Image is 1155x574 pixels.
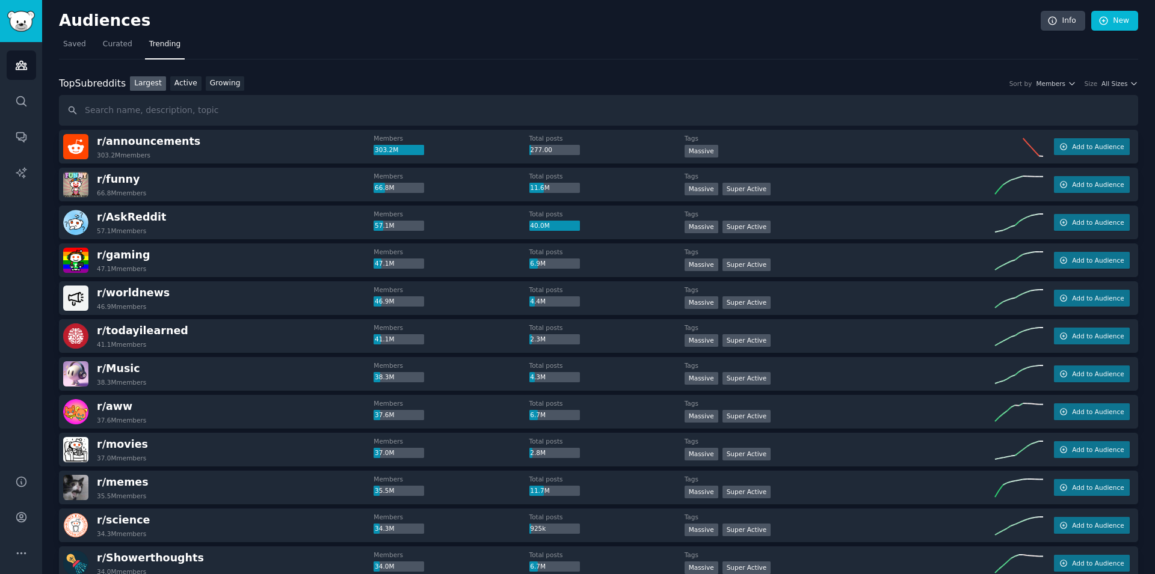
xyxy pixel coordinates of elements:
[1036,79,1076,88] button: Members
[374,296,424,307] div: 46.9M
[7,11,35,32] img: GummySearch logo
[1072,180,1124,189] span: Add to Audience
[685,475,995,483] dt: Tags
[1054,517,1130,534] button: Add to Audience
[685,134,995,142] dt: Tags
[685,296,718,309] div: Massive
[170,76,202,91] a: Active
[59,35,90,60] a: Saved
[1054,252,1130,269] button: Add to Audience
[685,221,718,233] div: Massive
[685,258,718,271] div: Massive
[529,258,580,269] div: 6.9M
[97,514,150,526] span: r/ science
[374,285,529,294] dt: Members
[722,524,771,536] div: Super Active
[529,551,685,559] dt: Total posts
[685,323,995,332] dt: Tags
[374,248,529,256] dt: Members
[63,437,88,462] img: movies
[103,39,132,50] span: Curated
[374,486,424,496] div: 35.5M
[1009,79,1032,88] div: Sort by
[97,530,146,538] div: 34.3M members
[97,135,200,147] span: r/ announcements
[722,334,771,347] div: Super Active
[374,410,424,421] div: 37.6M
[685,448,718,460] div: Massive
[374,437,529,445] dt: Members
[685,410,718,423] div: Massive
[97,264,146,273] div: 47.1M members
[374,361,529,370] dt: Members
[63,210,88,235] img: AskReddit
[722,372,771,385] div: Super Active
[1036,79,1065,88] span: Members
[374,258,424,269] div: 47.1M
[685,248,995,256] dt: Tags
[206,76,245,91] a: Growing
[374,334,424,345] div: 41.1M
[722,486,771,498] div: Super Active
[685,513,995,521] dt: Tags
[374,475,529,483] dt: Members
[97,287,170,299] span: r/ worldnews
[529,296,580,307] div: 4.4M
[149,39,180,50] span: Trending
[529,361,685,370] dt: Total posts
[722,183,771,195] div: Super Active
[374,183,424,194] div: 66.8M
[1054,214,1130,231] button: Add to Audience
[529,513,685,521] dt: Total posts
[722,561,771,574] div: Super Active
[685,285,995,294] dt: Tags
[97,438,148,450] span: r/ movies
[685,210,995,218] dt: Tags
[63,39,86,50] span: Saved
[374,399,529,408] dt: Members
[1072,332,1124,340] span: Add to Audience
[97,378,146,386] div: 38.3M members
[1085,79,1098,88] div: Size
[529,334,580,345] div: 2.3M
[63,513,88,538] img: science
[529,486,580,496] div: 11.7M
[374,221,424,231] div: 57.1M
[374,448,424,459] div: 37.0M
[374,551,529,559] dt: Members
[1054,365,1130,382] button: Add to Audience
[529,437,685,445] dt: Total posts
[722,258,771,271] div: Super Active
[374,323,529,332] dt: Members
[529,448,580,459] div: 2.8M
[63,134,88,159] img: announcements
[529,134,685,142] dt: Total posts
[1101,79,1127,88] span: All Sizes
[1041,11,1085,31] a: Info
[374,134,529,142] dt: Members
[529,172,685,180] dt: Total posts
[374,372,424,383] div: 38.3M
[1054,441,1130,458] button: Add to Audience
[1072,483,1124,492] span: Add to Audience
[722,296,771,309] div: Super Active
[529,210,685,218] dt: Total posts
[99,35,137,60] a: Curated
[97,151,150,159] div: 303.2M members
[685,486,718,498] div: Massive
[63,475,88,500] img: memes
[685,183,718,195] div: Massive
[59,95,1138,126] input: Search name, description, topic
[1101,79,1138,88] button: All Sizes
[97,400,132,412] span: r/ aww
[1054,328,1130,344] button: Add to Audience
[97,362,140,374] span: r/ Music
[1054,479,1130,496] button: Add to Audience
[97,340,146,349] div: 41.1M members
[685,524,718,536] div: Massive
[685,172,995,180] dt: Tags
[1072,521,1124,530] span: Add to Audience
[97,189,146,197] div: 66.8M members
[97,454,146,462] div: 37.0M members
[685,372,718,385] div: Massive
